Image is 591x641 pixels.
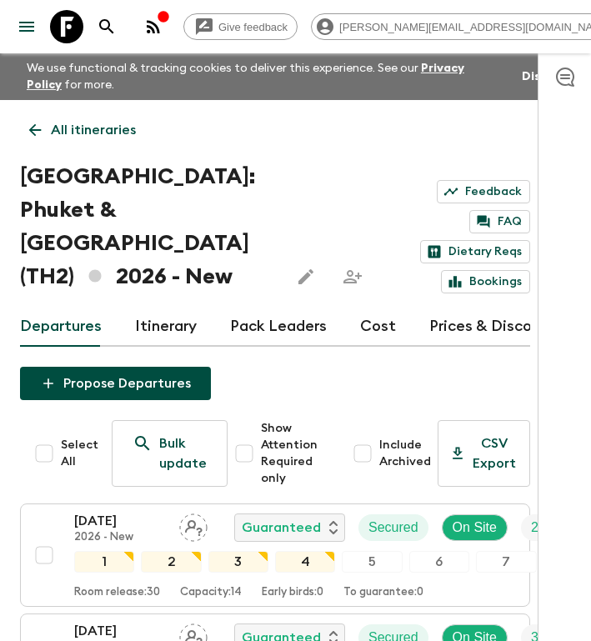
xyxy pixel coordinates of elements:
button: [DATE]2026 - NewAssign pack leaderGuaranteedSecuredOn SiteTrip FillGuaranteed123456789Room releas... [20,503,530,607]
a: Cost [360,307,396,347]
button: CSV Export [438,420,530,487]
div: 2 [141,551,201,573]
p: 2 / 14 [531,518,557,538]
a: Itinerary [135,307,197,347]
div: 3 [208,551,268,573]
div: On Site [442,514,508,541]
a: Dietary Reqs [420,240,530,263]
div: 7 [476,551,536,573]
span: Show Attention Required only [261,420,339,487]
p: To guarantee: 0 [343,586,423,599]
a: Bulk update [112,420,228,487]
p: Room release: 30 [74,586,160,599]
span: Share this itinerary [336,260,369,293]
button: Dismiss [518,65,571,88]
a: All itineraries [20,113,145,147]
div: 6 [409,551,469,573]
span: Include Archived [379,437,431,470]
p: Capacity: 14 [180,586,242,599]
p: [DATE] [74,511,166,531]
p: On Site [453,518,497,538]
a: Pack Leaders [230,307,327,347]
p: 2026 - New [74,531,166,544]
p: We use functional & tracking cookies to deliver this experience. See our for more. [20,53,518,100]
button: Edit this itinerary [289,260,323,293]
span: Assign pack leader [179,518,208,532]
a: Departures [20,307,102,347]
button: search adventures [90,10,123,43]
a: Prices & Discounts [429,307,563,347]
p: [DATE] [74,621,166,641]
h1: [GEOGRAPHIC_DATA]: Phuket & [GEOGRAPHIC_DATA] (TH2) 2026 - New [20,160,276,293]
button: Propose Departures [20,367,211,400]
span: Give feedback [209,21,297,33]
div: Secured [358,514,428,541]
div: 1 [74,551,134,573]
p: Guaranteed [242,518,321,538]
p: Bulk update [159,433,207,473]
p: Early birds: 0 [262,586,323,599]
div: Trip Fill [521,514,567,541]
span: Select All [61,437,98,470]
a: Feedback [437,180,530,203]
p: Secured [368,518,418,538]
button: menu [10,10,43,43]
div: 5 [342,551,402,573]
a: FAQ [469,210,530,233]
a: Privacy Policy [27,63,464,91]
a: Give feedback [183,13,298,40]
div: 4 [275,551,335,573]
a: Bookings [441,270,530,293]
p: All itineraries [51,120,136,140]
